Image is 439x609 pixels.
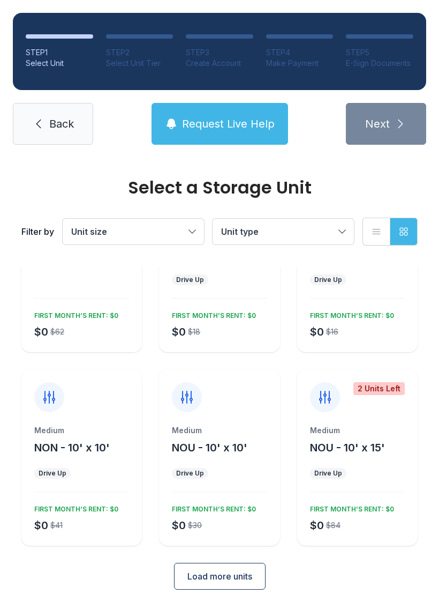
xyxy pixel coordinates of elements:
[172,324,186,339] div: $0
[172,440,247,455] button: NOU - 10' x 10'
[26,58,93,69] div: Select Unit
[314,276,342,284] div: Drive Up
[34,518,48,533] div: $0
[266,47,334,58] div: STEP 4
[213,219,354,244] button: Unit type
[326,520,340,531] div: $84
[172,518,186,533] div: $0
[26,47,93,58] div: STEP 1
[30,307,118,320] div: FIRST MONTH’S RENT: $0
[34,441,110,454] span: NON - 10' x 10'
[326,326,338,337] div: $16
[106,58,173,69] div: Select Unit Tier
[50,326,64,337] div: $62
[310,441,385,454] span: NOU - 10' x 15'
[21,179,418,196] div: Select a Storage Unit
[306,501,394,514] div: FIRST MONTH’S RENT: $0
[176,276,204,284] div: Drive Up
[310,324,324,339] div: $0
[21,225,54,238] div: Filter by
[314,469,342,478] div: Drive Up
[34,425,129,436] div: Medium
[34,440,110,455] button: NON - 10' x 10'
[50,520,63,531] div: $41
[310,425,405,436] div: Medium
[186,47,253,58] div: STEP 3
[306,307,394,320] div: FIRST MONTH’S RENT: $0
[186,58,253,69] div: Create Account
[34,324,48,339] div: $0
[49,116,74,131] span: Back
[172,425,267,436] div: Medium
[187,570,252,583] span: Load more units
[168,501,256,514] div: FIRST MONTH’S RENT: $0
[176,469,204,478] div: Drive Up
[266,58,334,69] div: Make Payment
[221,226,259,237] span: Unit type
[310,440,385,455] button: NOU - 10' x 15'
[39,469,66,478] div: Drive Up
[353,382,405,395] div: 2 Units Left
[188,520,202,531] div: $30
[188,326,200,337] div: $18
[182,116,275,131] span: Request Live Help
[106,47,173,58] div: STEP 2
[63,219,204,244] button: Unit size
[346,47,413,58] div: STEP 5
[310,518,324,533] div: $0
[71,226,107,237] span: Unit size
[30,501,118,514] div: FIRST MONTH’S RENT: $0
[346,58,413,69] div: E-Sign Documents
[168,307,256,320] div: FIRST MONTH’S RENT: $0
[365,116,390,131] span: Next
[172,441,247,454] span: NOU - 10' x 10'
